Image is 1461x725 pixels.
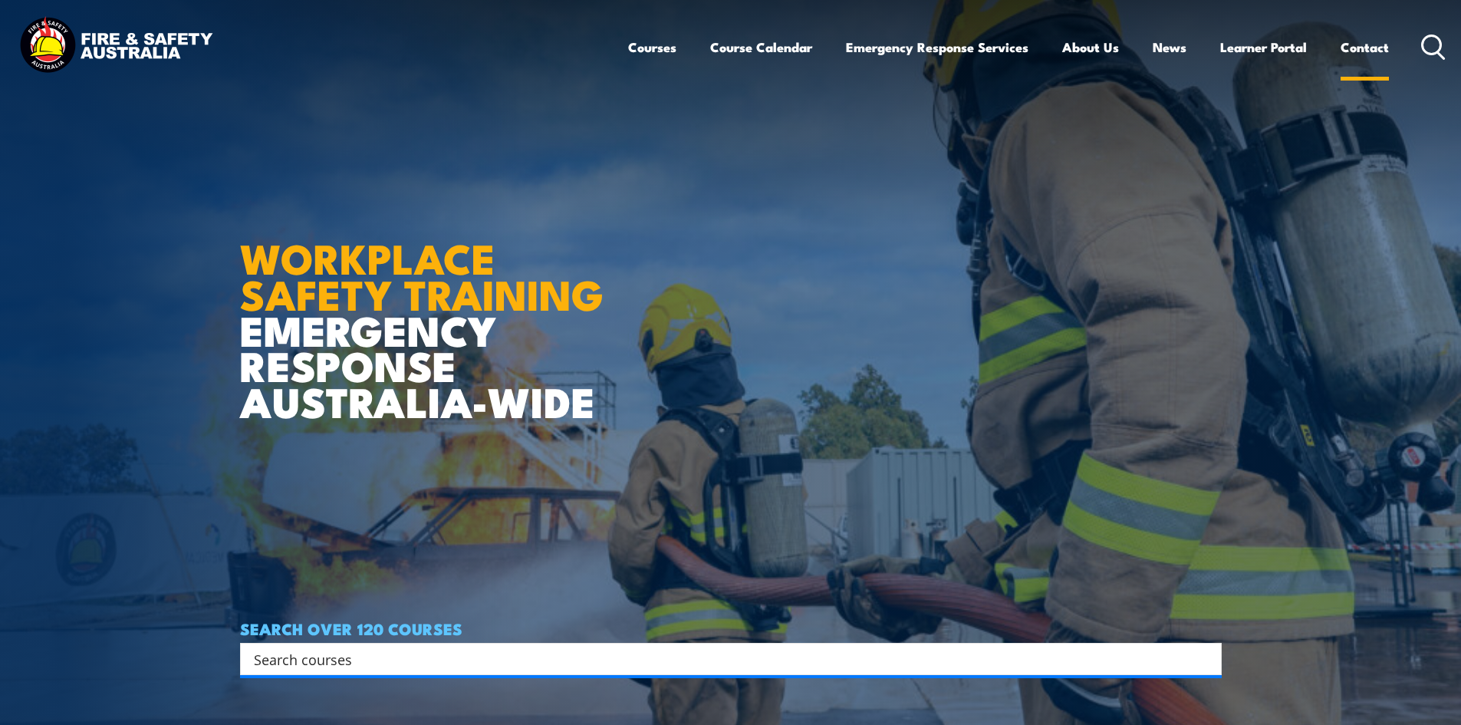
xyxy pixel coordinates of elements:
[254,648,1188,671] input: Search input
[1195,648,1216,670] button: Search magnifier button
[1062,27,1119,68] a: About Us
[240,201,615,419] h1: EMERGENCY RESPONSE AUSTRALIA-WIDE
[628,27,676,68] a: Courses
[710,27,812,68] a: Course Calendar
[1153,27,1186,68] a: News
[240,620,1222,637] h4: SEARCH OVER 120 COURSES
[240,225,604,325] strong: WORKPLACE SAFETY TRAINING
[1220,27,1307,68] a: Learner Portal
[257,648,1191,670] form: Search form
[846,27,1028,68] a: Emergency Response Services
[1341,27,1389,68] a: Contact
